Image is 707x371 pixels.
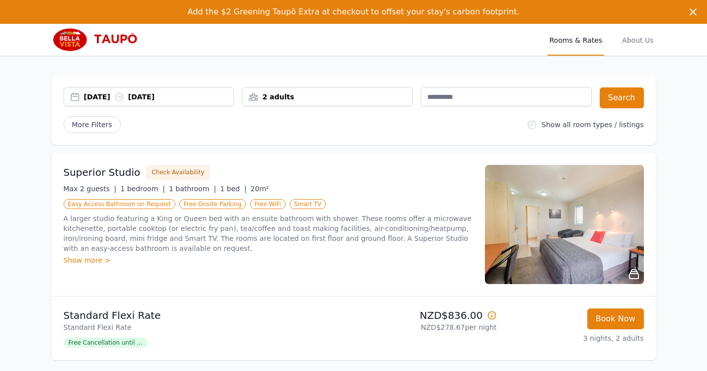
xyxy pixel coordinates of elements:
span: More Filters [64,116,121,133]
label: Show all room types / listings [542,121,643,129]
a: About Us [620,24,655,56]
h3: Superior Studio [64,165,141,179]
p: 3 nights, 2 adults [505,333,644,343]
button: Check Availability [146,165,210,180]
p: NZD$278.67 per night [358,322,497,332]
p: NZD$836.00 [358,308,497,322]
div: Show more > [64,255,473,265]
span: Free WiFi [250,199,286,209]
p: Standard Flexi Rate [64,308,350,322]
span: Easy Access Bathroom on Request [64,199,175,209]
span: 1 bedroom | [120,185,165,193]
span: Add the $2 Greening Taupō Extra at checkout to offset your stay's carbon footprint. [187,7,519,16]
span: Free Onsite Parking [179,199,246,209]
span: 20m² [250,185,269,193]
button: Search [600,87,644,108]
span: Free Cancellation until ... [64,338,148,348]
span: Smart TV [290,199,326,209]
span: 1 bathroom | [169,185,216,193]
p: A larger studio featuring a King or Queen bed with an ensuite bathroom with shower. These rooms o... [64,214,473,253]
span: Max 2 guests | [64,185,117,193]
span: 1 bed | [220,185,246,193]
img: Bella Vista Taupo [52,28,148,52]
div: [DATE] [DATE] [84,92,234,102]
div: 2 adults [242,92,412,102]
p: Standard Flexi Rate [64,322,350,332]
a: Rooms & Rates [548,24,604,56]
button: Book Now [587,308,644,329]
